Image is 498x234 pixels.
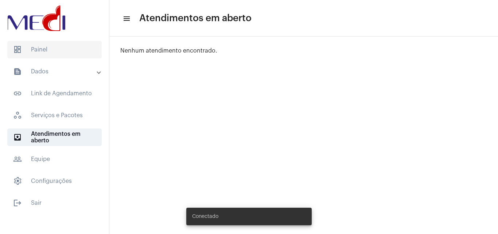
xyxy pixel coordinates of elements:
[7,128,102,146] span: Atendimentos em aberto
[13,177,22,185] span: sidenav icon
[13,67,22,76] mat-icon: sidenav icon
[7,107,102,124] span: Serviços e Pacotes
[13,155,22,164] mat-icon: sidenav icon
[13,199,22,207] mat-icon: sidenav icon
[7,172,102,190] span: Configurações
[122,14,130,23] mat-icon: sidenav icon
[13,67,97,76] mat-panel-title: Dados
[13,89,22,98] mat-icon: sidenav icon
[192,213,218,220] span: Conectado
[7,41,102,58] span: Painel
[4,63,109,80] mat-expansion-panel-header: sidenav iconDados
[13,45,22,54] span: sidenav icon
[7,194,102,212] span: Sair
[7,150,102,168] span: Equipe
[120,48,217,54] span: Nenhum atendimento encontrado.
[13,133,22,142] mat-icon: sidenav icon
[6,4,67,33] img: d3a1b5fa-500b-b90f-5a1c-719c20e9830b.png
[139,12,252,24] span: Atendimentos em aberto
[7,85,102,102] span: Link de Agendamento
[13,111,22,120] span: sidenav icon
